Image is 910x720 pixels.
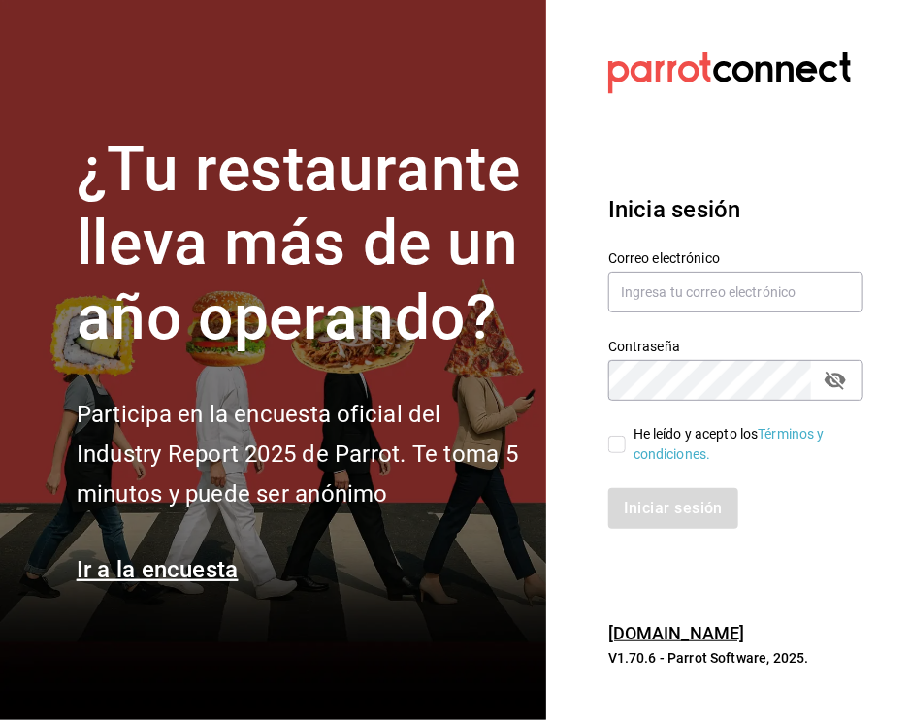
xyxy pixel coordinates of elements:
a: Ir a la encuesta [77,556,239,583]
a: [DOMAIN_NAME] [608,623,745,643]
h2: Participa en la encuesta oficial del Industry Report 2025 de Parrot. Te toma 5 minutos y puede se... [77,395,523,513]
h1: ¿Tu restaurante lleva más de un año operando? [77,133,523,356]
h3: Inicia sesión [608,192,863,227]
button: passwordField [819,364,852,397]
input: Ingresa tu correo electrónico [608,272,863,312]
div: He leído y acepto los [634,424,848,465]
label: Contraseña [608,340,863,353]
label: Correo electrónico [608,251,863,265]
p: V1.70.6 - Parrot Software, 2025. [608,648,863,668]
a: Términos y condiciones. [634,426,825,462]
